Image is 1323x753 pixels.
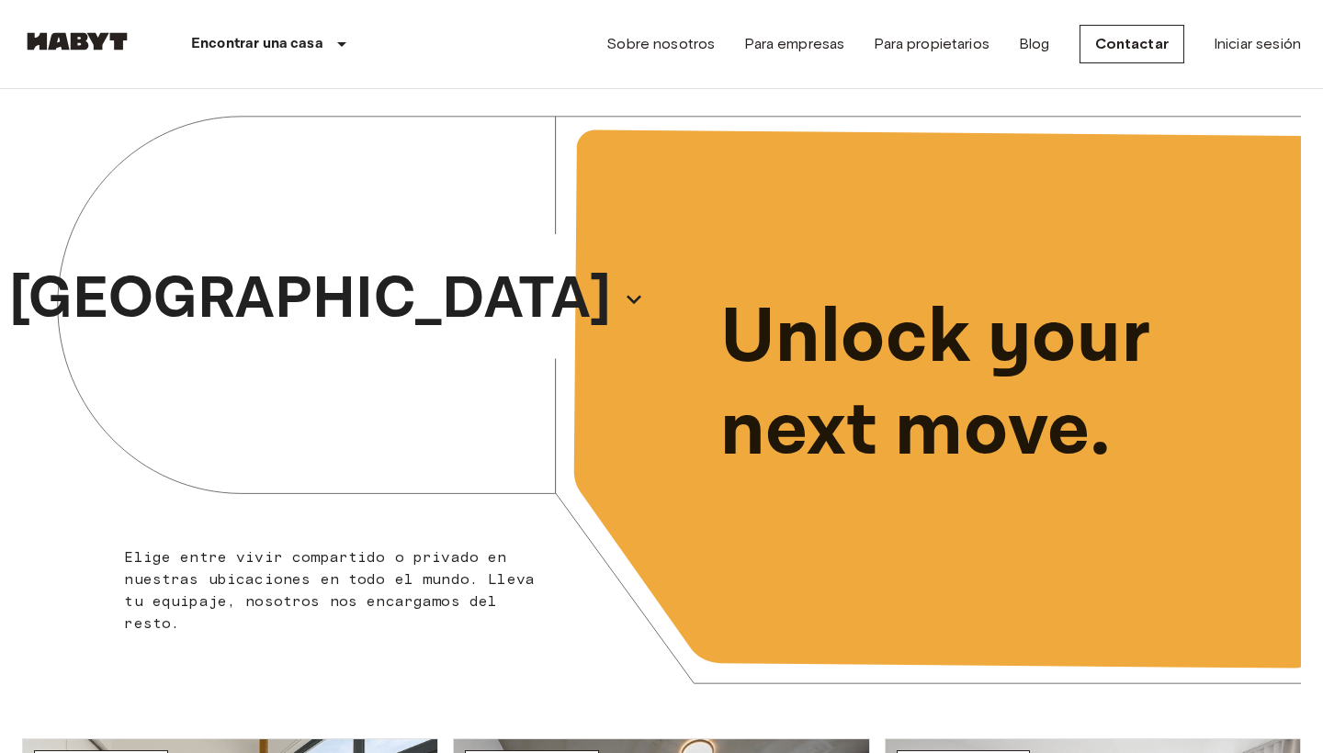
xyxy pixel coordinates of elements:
[744,33,844,55] a: Para empresas
[22,32,132,51] img: Habyt
[124,546,546,635] p: Elige entre vivir compartido o privado en nuestras ubicaciones en todo el mundo. Lleva tu equipaj...
[191,33,323,55] p: Encontrar una casa
[2,250,652,349] button: [GEOGRAPHIC_DATA]
[1214,33,1301,55] a: Iniciar sesión
[9,255,612,343] p: [GEOGRAPHIC_DATA]
[1019,33,1050,55] a: Blog
[606,33,715,55] a: Sobre nosotros
[1080,25,1184,63] a: Contactar
[720,292,1272,478] p: Unlock your next move.
[874,33,989,55] a: Para propietarios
